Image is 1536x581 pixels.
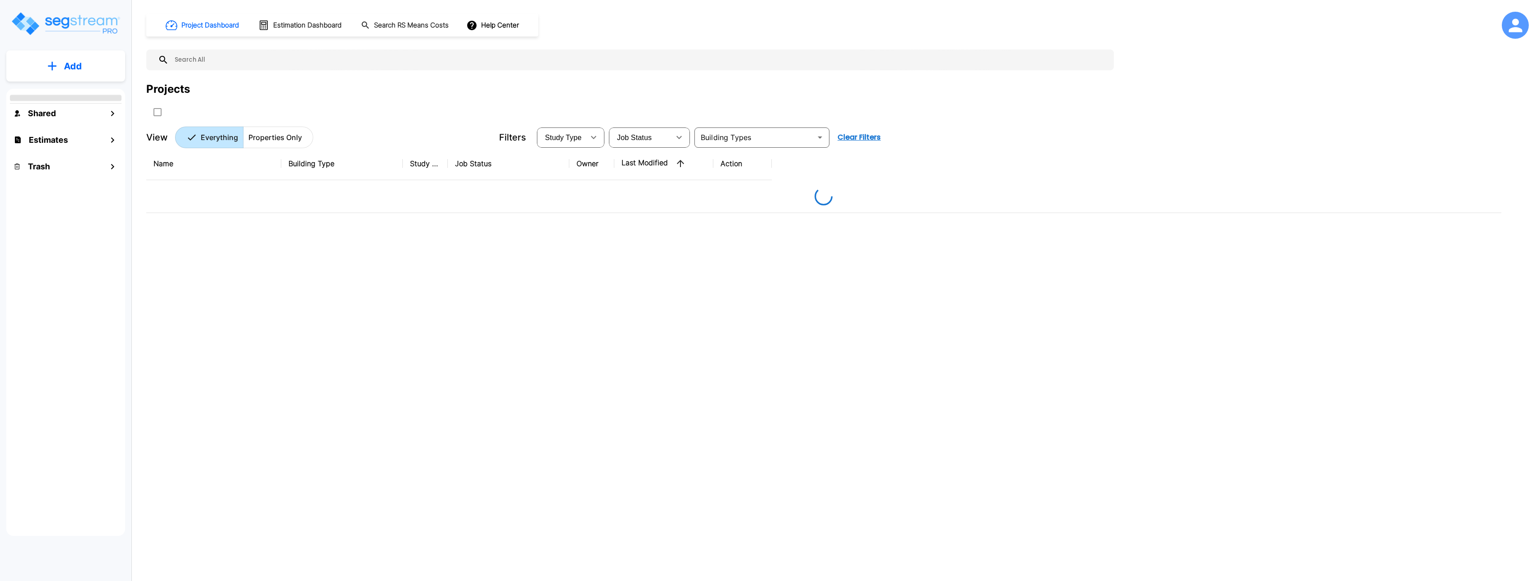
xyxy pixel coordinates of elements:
button: Project Dashboard [162,15,244,35]
p: Everything [201,132,238,143]
button: Help Center [464,17,523,34]
div: Platform [175,127,313,148]
button: Search RS Means Costs [357,17,454,34]
th: Study Type [403,147,448,180]
th: Action [713,147,772,180]
h1: Estimation Dashboard [273,20,342,31]
input: Search All [169,50,1109,70]
th: Owner [569,147,614,180]
span: Job Status [617,134,652,141]
button: Estimation Dashboard [255,16,347,35]
button: Add [6,53,125,79]
h1: Trash [28,160,50,172]
div: Projects [146,81,190,97]
button: SelectAll [149,103,167,121]
span: Study Type [545,134,581,141]
button: Open [814,131,826,144]
th: Building Type [281,147,403,180]
h1: Project Dashboard [181,20,239,31]
img: Logo [10,11,121,36]
p: Add [64,59,82,73]
p: View [146,131,168,144]
div: Select [539,125,585,150]
th: Last Modified [614,147,713,180]
button: Everything [175,127,243,148]
h1: Shared [28,107,56,119]
button: Properties Only [243,127,313,148]
h1: Search RS Means Costs [374,20,449,31]
th: Job Status [448,147,569,180]
div: Select [611,125,670,150]
input: Building Types [697,131,812,144]
p: Filters [499,131,526,144]
button: Clear Filters [834,128,884,146]
p: Properties Only [248,132,302,143]
h1: Estimates [29,134,68,146]
th: Name [146,147,281,180]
